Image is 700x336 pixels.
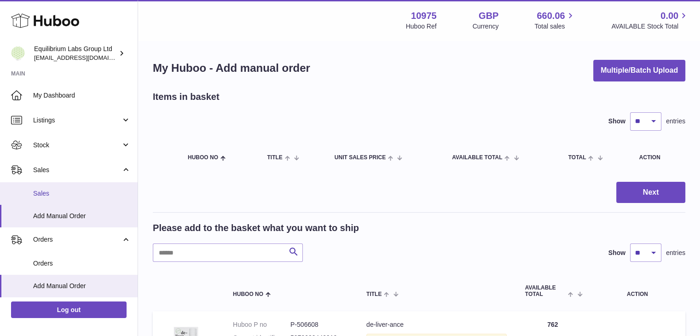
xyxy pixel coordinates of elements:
[33,91,131,100] span: My Dashboard
[233,320,290,329] dt: Huboo P no
[406,22,437,31] div: Huboo Ref
[33,189,131,198] span: Sales
[366,291,382,297] span: Title
[537,10,565,22] span: 660.06
[639,155,676,161] div: Action
[153,222,359,234] h2: Please add to the basket what you want to ship
[534,10,575,31] a: 660.06 Total sales
[33,259,131,268] span: Orders
[479,10,498,22] strong: GBP
[590,276,685,306] th: Action
[616,182,685,203] button: Next
[525,285,566,297] span: AVAILABLE Total
[666,117,685,126] span: entries
[33,141,121,150] span: Stock
[188,155,218,161] span: Huboo no
[611,10,689,31] a: 0.00 AVAILABLE Stock Total
[660,10,678,22] span: 0.00
[33,166,121,174] span: Sales
[593,60,685,81] button: Multiple/Batch Upload
[11,301,127,318] a: Log out
[33,282,131,290] span: Add Manual Order
[608,117,625,126] label: Show
[473,22,499,31] div: Currency
[452,155,502,161] span: AVAILABLE Total
[33,116,121,125] span: Listings
[666,249,685,257] span: entries
[534,22,575,31] span: Total sales
[153,61,310,75] h1: My Huboo - Add manual order
[11,46,25,60] img: huboo@equilibriumlabs.com
[411,10,437,22] strong: 10975
[34,54,135,61] span: [EMAIL_ADDRESS][DOMAIN_NAME]
[34,45,117,62] div: Equilibrium Labs Group Ltd
[335,155,386,161] span: Unit Sales Price
[33,235,121,244] span: Orders
[611,22,689,31] span: AVAILABLE Stock Total
[153,91,220,103] h2: Items in basket
[568,155,586,161] span: Total
[233,291,263,297] span: Huboo no
[267,155,282,161] span: Title
[33,212,131,220] span: Add Manual Order
[290,320,348,329] dd: P-506608
[608,249,625,257] label: Show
